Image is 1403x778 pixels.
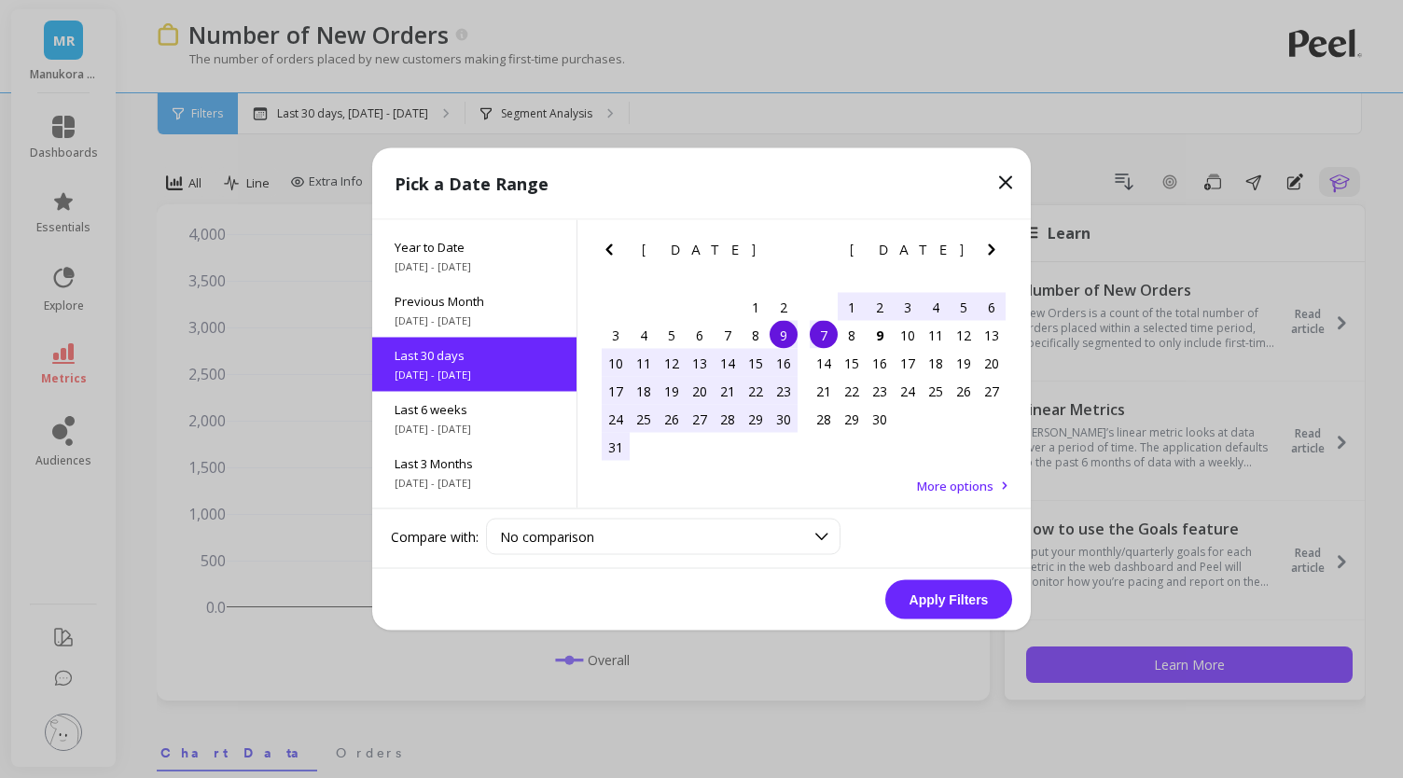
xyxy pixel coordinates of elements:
button: Previous Month [598,239,628,269]
span: No comparison [500,528,594,546]
div: Choose Saturday, August 30th, 2025 [770,405,798,433]
div: Choose Thursday, August 21st, 2025 [714,377,742,405]
div: Choose Friday, September 26th, 2025 [950,377,978,405]
div: Choose Sunday, August 3rd, 2025 [602,321,630,349]
div: Choose Thursday, August 28th, 2025 [714,405,742,433]
span: [DATE] - [DATE] [395,313,554,328]
div: Choose Tuesday, September 23rd, 2025 [866,377,894,405]
span: [DATE] [850,243,966,257]
div: Choose Friday, August 1st, 2025 [742,293,770,321]
div: Choose Tuesday, September 2nd, 2025 [866,293,894,321]
div: Choose Monday, September 22nd, 2025 [838,377,866,405]
p: Pick a Date Range [395,171,549,197]
div: Choose Monday, August 11th, 2025 [630,349,658,377]
span: Last 30 days [395,347,554,364]
div: Choose Wednesday, September 3rd, 2025 [894,293,922,321]
span: [DATE] [642,243,758,257]
div: Choose Tuesday, September 9th, 2025 [866,321,894,349]
div: Choose Friday, August 8th, 2025 [742,321,770,349]
button: Next Month [772,239,802,269]
div: Choose Wednesday, August 13th, 2025 [686,349,714,377]
div: Choose Wednesday, September 17th, 2025 [894,349,922,377]
span: [DATE] - [DATE] [395,476,554,491]
div: Choose Sunday, September 21st, 2025 [810,377,838,405]
div: Choose Thursday, September 18th, 2025 [922,349,950,377]
div: Choose Monday, August 4th, 2025 [630,321,658,349]
div: Choose Sunday, September 14th, 2025 [810,349,838,377]
div: Choose Wednesday, August 27th, 2025 [686,405,714,433]
div: Choose Wednesday, August 6th, 2025 [686,321,714,349]
button: Next Month [980,239,1010,269]
div: Choose Saturday, August 2nd, 2025 [770,293,798,321]
div: month 2025-08 [602,293,798,461]
div: Choose Friday, August 29th, 2025 [742,405,770,433]
span: [DATE] - [DATE] [395,259,554,274]
span: [DATE] - [DATE] [395,422,554,437]
div: month 2025-09 [810,293,1006,433]
div: Choose Saturday, August 23rd, 2025 [770,377,798,405]
div: Choose Saturday, September 6th, 2025 [978,293,1006,321]
div: Choose Monday, September 1st, 2025 [838,293,866,321]
div: Choose Sunday, August 24th, 2025 [602,405,630,433]
span: Last 3 Months [395,455,554,472]
span: More options [917,478,993,494]
label: Compare with: [391,527,479,546]
div: Choose Saturday, September 20th, 2025 [978,349,1006,377]
div: Choose Thursday, September 4th, 2025 [922,293,950,321]
div: Choose Saturday, August 16th, 2025 [770,349,798,377]
div: Choose Tuesday, August 5th, 2025 [658,321,686,349]
span: [DATE] - [DATE] [395,368,554,382]
div: Choose Sunday, August 10th, 2025 [602,349,630,377]
div: Choose Tuesday, September 30th, 2025 [866,405,894,433]
div: Choose Thursday, August 14th, 2025 [714,349,742,377]
div: Choose Sunday, August 31st, 2025 [602,433,630,461]
span: Previous Month [395,293,554,310]
button: Apply Filters [885,580,1012,619]
div: Choose Thursday, September 11th, 2025 [922,321,950,349]
div: Choose Thursday, September 25th, 2025 [922,377,950,405]
div: Choose Monday, August 18th, 2025 [630,377,658,405]
div: Choose Friday, September 12th, 2025 [950,321,978,349]
span: Last 6 weeks [395,401,554,418]
div: Choose Saturday, September 27th, 2025 [978,377,1006,405]
button: Previous Month [806,239,836,269]
div: Choose Sunday, August 17th, 2025 [602,377,630,405]
div: Choose Monday, September 8th, 2025 [838,321,866,349]
div: Choose Wednesday, September 24th, 2025 [894,377,922,405]
div: Choose Thursday, August 7th, 2025 [714,321,742,349]
div: Choose Sunday, September 28th, 2025 [810,405,838,433]
div: Choose Sunday, September 7th, 2025 [810,321,838,349]
span: Year to Date [395,239,554,256]
div: Choose Tuesday, August 26th, 2025 [658,405,686,433]
div: Choose Monday, September 15th, 2025 [838,349,866,377]
div: Choose Friday, September 5th, 2025 [950,293,978,321]
div: Choose Saturday, August 9th, 2025 [770,321,798,349]
div: Choose Friday, August 15th, 2025 [742,349,770,377]
div: Choose Tuesday, August 12th, 2025 [658,349,686,377]
div: Choose Saturday, September 13th, 2025 [978,321,1006,349]
div: Choose Friday, August 22nd, 2025 [742,377,770,405]
div: Choose Friday, September 19th, 2025 [950,349,978,377]
div: Choose Wednesday, September 10th, 2025 [894,321,922,349]
div: Choose Tuesday, September 16th, 2025 [866,349,894,377]
div: Choose Monday, August 25th, 2025 [630,405,658,433]
div: Choose Wednesday, August 20th, 2025 [686,377,714,405]
div: Choose Monday, September 29th, 2025 [838,405,866,433]
div: Choose Tuesday, August 19th, 2025 [658,377,686,405]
